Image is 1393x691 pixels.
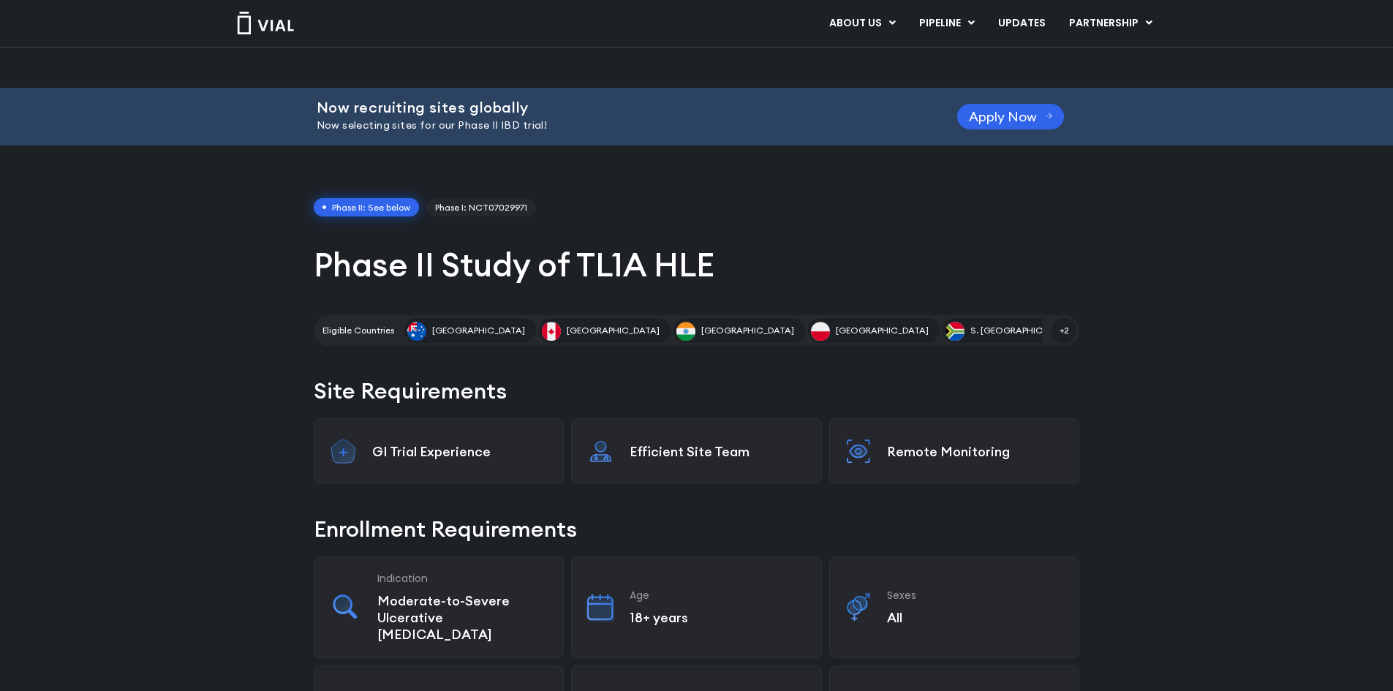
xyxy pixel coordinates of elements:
[426,198,536,217] a: Phase I: NCT07029971
[969,111,1037,122] span: Apply Now
[630,589,807,602] h3: Age
[314,198,419,217] span: Phase II: See below
[986,11,1057,36] a: UPDATES
[630,609,807,626] p: 18+ years
[372,443,549,460] p: GI Trial Experience
[407,322,426,341] img: Australia
[630,443,807,460] p: Efficient Site Team
[314,243,1079,286] h1: Phase II Study of TL1A HLE
[542,322,561,341] img: Canada
[377,572,548,585] h3: Indication
[701,324,794,337] span: [GEOGRAPHIC_DATA]
[567,324,660,337] span: [GEOGRAPHIC_DATA]
[314,375,1079,407] h2: Site Requirements
[907,11,986,36] a: PIPELINEMenu Toggle
[945,322,964,341] img: S. Africa
[236,12,295,34] img: Vial Logo
[887,589,1064,602] h3: Sexes
[957,104,1065,129] a: Apply Now
[377,592,548,643] p: Moderate-to-Severe Ulcerative [MEDICAL_DATA]
[811,322,830,341] img: Poland
[317,118,921,134] p: Now selecting sites for our Phase II IBD trial!
[970,324,1073,337] span: S. [GEOGRAPHIC_DATA]
[432,324,525,337] span: [GEOGRAPHIC_DATA]
[887,443,1064,460] p: Remote Monitoring
[314,513,1079,545] h2: Enrollment Requirements
[317,99,921,116] h2: Now recruiting sites globally
[887,609,1064,626] p: All
[1052,318,1076,343] span: +2
[1057,11,1164,36] a: PARTNERSHIPMenu Toggle
[836,324,929,337] span: [GEOGRAPHIC_DATA]
[676,322,695,341] img: India
[322,324,394,337] h2: Eligible Countries
[818,11,907,36] a: ABOUT USMenu Toggle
